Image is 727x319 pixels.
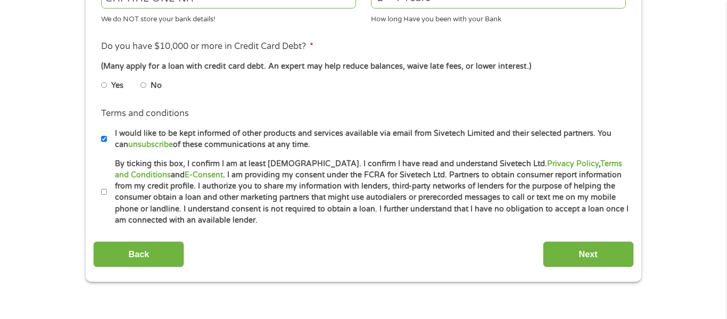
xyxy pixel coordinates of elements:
[101,41,313,52] label: Do you have $10,000 or more in Credit Card Debt?
[93,241,184,267] input: Back
[101,10,356,24] div: We do NOT store your bank details!
[101,61,626,72] div: (Many apply for a loan with credit card debt. An expert may help reduce balances, waive late fees...
[151,80,162,92] label: No
[107,128,629,151] label: I would like to be kept informed of other products and services available via email from Sivetech...
[543,241,634,267] input: Next
[128,140,173,149] a: unsubscribe
[115,159,622,179] a: Terms and Conditions
[101,108,189,119] label: Terms and conditions
[185,170,223,179] a: E-Consent
[371,10,626,24] div: How long Have you been with your Bank
[111,80,123,92] label: Yes
[547,159,599,168] a: Privacy Policy
[107,158,629,226] label: By ticking this box, I confirm I am at least [DEMOGRAPHIC_DATA]. I confirm I have read and unders...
